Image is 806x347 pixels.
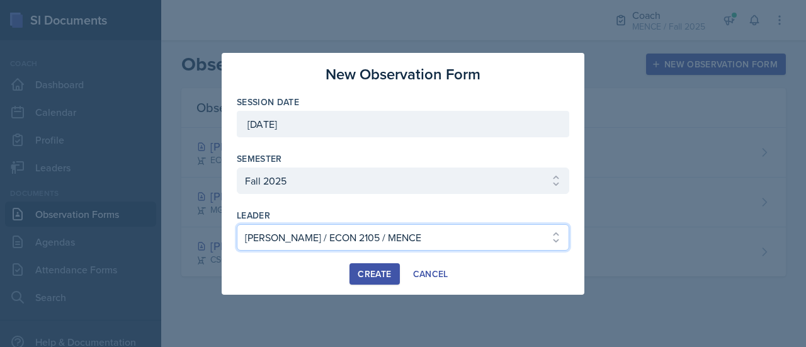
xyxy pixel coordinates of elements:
[349,263,399,285] button: Create
[413,269,448,279] div: Cancel
[358,269,391,279] div: Create
[237,96,299,108] label: Session Date
[237,152,282,165] label: Semester
[405,263,457,285] button: Cancel
[326,63,480,86] h3: New Observation Form
[237,209,270,222] label: leader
